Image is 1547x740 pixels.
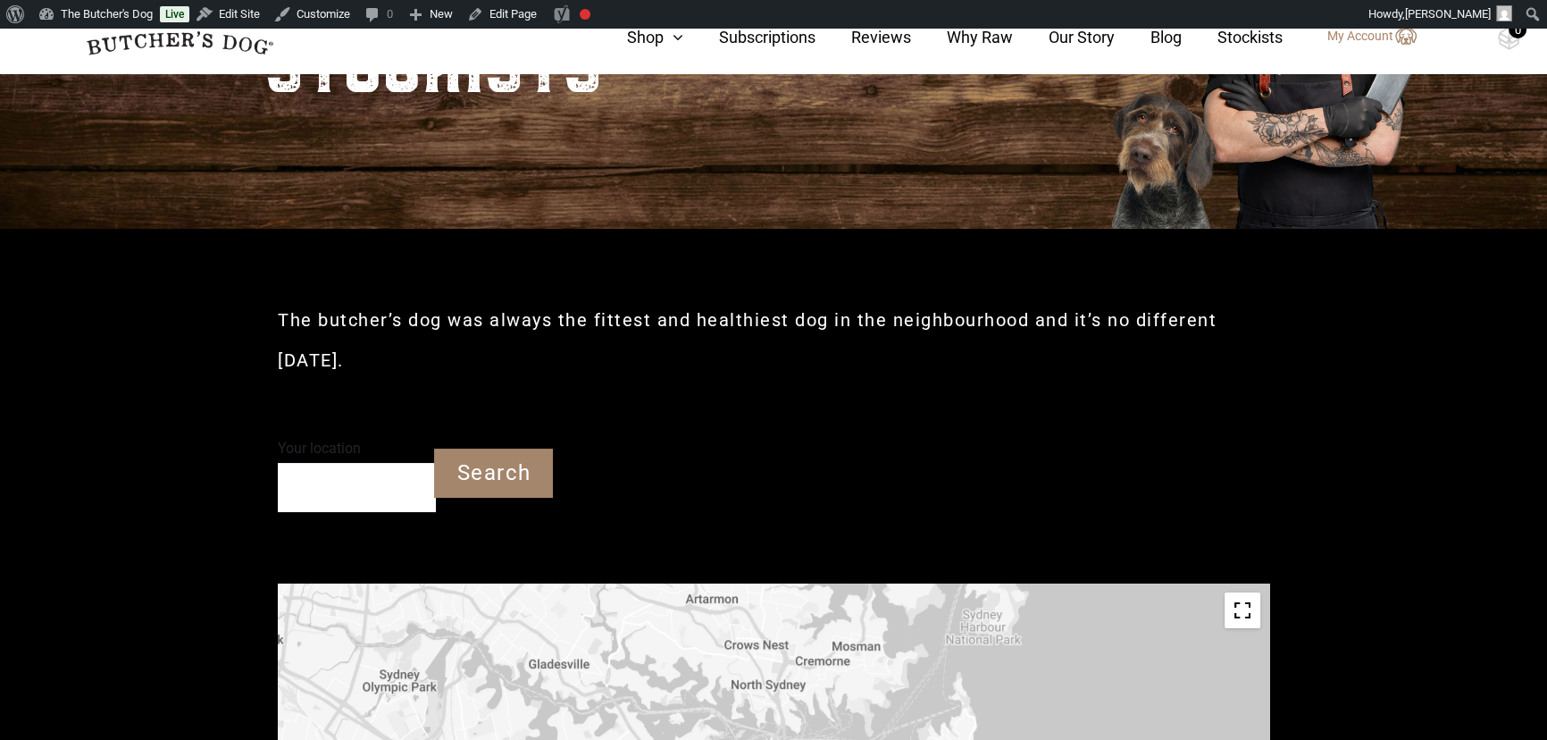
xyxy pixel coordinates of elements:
[1509,21,1526,38] div: 0
[683,25,815,49] a: Subscriptions
[1498,27,1520,50] img: TBD_Cart-Empty.png
[815,25,911,49] a: Reviews
[1405,7,1491,21] span: [PERSON_NAME]
[1013,25,1115,49] a: Our Story
[1182,25,1283,49] a: Stockists
[580,9,590,20] div: Focus keyphrase not set
[1309,26,1417,47] a: My Account
[1115,25,1182,49] a: Blog
[911,25,1013,49] a: Why Raw
[434,449,553,498] input: Search
[278,300,1269,381] h2: The butcher’s dog was always the fittest and healthiest dog in the neighbourhood and it’s no diff...
[591,25,683,49] a: Shop
[160,6,189,22] a: Live
[1225,593,1260,628] button: Toggle fullscreen view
